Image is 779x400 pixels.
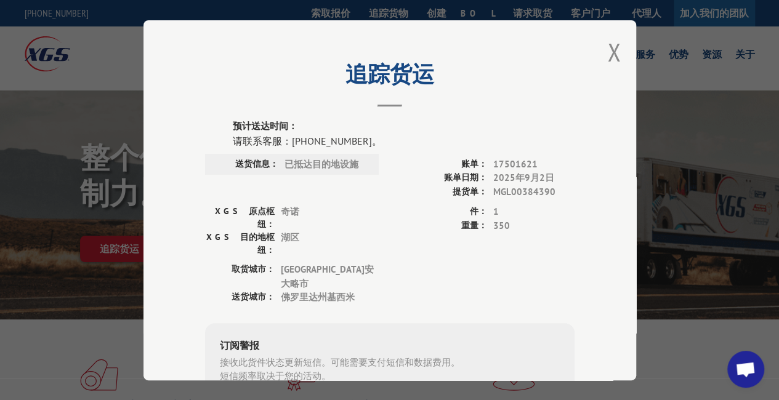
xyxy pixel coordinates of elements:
[206,231,275,255] font: XGS 目的地枢纽：
[444,172,487,183] font: 账单日期：
[281,231,299,243] font: 湖区
[493,158,538,169] font: 17501621
[493,219,510,231] font: 350
[470,206,487,217] font: 件：
[299,277,309,289] font: 市
[233,134,382,146] font: 请联系客服：[PHONE_NUMBER]。
[453,185,487,196] font: 提货单：
[220,370,331,382] font: 短信频率取决于您的活动。
[220,356,460,367] font: 接收此货件状态更新短信。可能需要支付短信和数据费用。
[220,338,259,351] font: 订阅警报
[232,291,275,302] font: 送货城市：
[493,172,554,183] font: 2025年9月2日
[235,158,278,169] font: 送货信息：
[233,120,297,132] font: 预计送达时间：
[345,59,434,88] font: 追踪货运
[493,185,555,197] font: MGL00384390
[281,263,374,289] font: 安大略
[281,291,318,303] font: 佛罗里达
[607,36,621,68] button: 关闭模式
[493,206,499,217] font: 1
[281,206,299,217] font: 奇诺
[285,158,358,169] font: 已抵达目的地设施
[215,206,275,230] font: XGS 原点枢纽：
[232,263,275,274] font: 取货城市：
[727,351,764,388] div: Open chat
[461,219,487,230] font: 重量：
[281,263,365,275] font: [GEOGRAPHIC_DATA]
[318,291,327,303] font: 州
[461,158,487,169] font: 账单：
[327,291,355,303] font: 基西米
